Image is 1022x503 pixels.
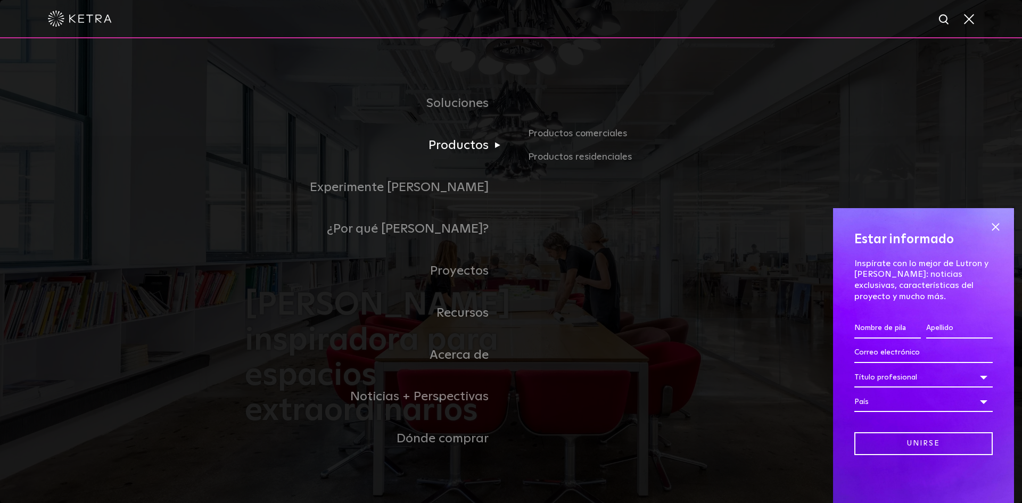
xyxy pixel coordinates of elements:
[245,83,777,460] div: Menú de navegación
[310,181,489,194] font: Experimente [PERSON_NAME]
[854,233,954,246] font: Estar informado
[397,432,489,445] font: Dónde comprar
[854,398,869,406] font: País
[528,129,627,138] font: Productos comerciales
[350,390,489,403] font: Noticias + Perspectivas
[854,318,921,339] input: Nombre de pila
[426,97,489,110] font: Soluciones
[327,222,489,235] font: ¿Por qué [PERSON_NAME]?
[854,374,917,381] font: Título profesional
[528,152,632,162] font: Productos residenciales
[926,318,993,339] input: Apellido
[428,139,489,152] font: Productos
[48,11,112,27] img: logotipo de ketra 2019 blanco
[430,349,489,361] font: Acerca de
[436,307,489,319] font: Recursos
[430,265,489,277] font: Proyectos
[938,13,951,27] img: icono de búsqueda
[854,259,988,301] font: Inspírate con lo mejor de Lutron y [PERSON_NAME]: noticias exclusivas, características del proyec...
[854,343,993,363] input: Correo electrónico
[854,432,993,455] input: Unirse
